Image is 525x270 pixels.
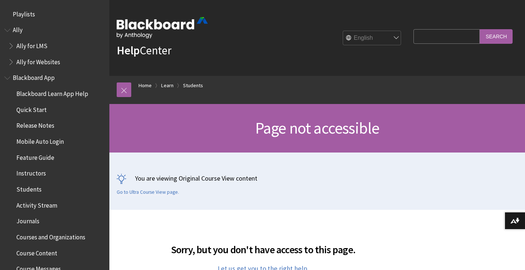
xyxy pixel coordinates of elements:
[16,215,39,225] span: Journals
[16,247,57,257] span: Course Content
[343,31,401,46] select: Site Language Selector
[139,81,152,90] a: Home
[13,72,55,82] span: Blackboard App
[4,24,105,68] nav: Book outline for Anthology Ally Help
[16,104,47,113] span: Quick Start
[16,151,54,161] span: Feature Guide
[183,81,203,90] a: Students
[255,118,380,138] span: Page not accessible
[117,17,208,38] img: Blackboard by Anthology
[161,81,174,90] a: Learn
[480,29,513,43] input: Search
[117,43,171,58] a: HelpCenter
[16,88,88,97] span: Blackboard Learn App Help
[4,8,105,20] nav: Book outline for Playlists
[117,43,140,58] strong: Help
[16,40,47,50] span: Ally for LMS
[16,56,60,66] span: Ally for Websites
[117,233,410,257] h2: Sorry, but you don't have access to this page.
[13,8,35,18] span: Playlists
[16,183,42,193] span: Students
[117,174,518,183] p: You are viewing Original Course View content
[16,167,46,177] span: Instructors
[117,189,179,196] a: Go to Ultra Course View page.
[13,24,23,34] span: Ally
[16,120,54,130] span: Release Notes
[16,135,64,145] span: Mobile Auto Login
[16,231,85,241] span: Courses and Organizations
[16,199,57,209] span: Activity Stream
